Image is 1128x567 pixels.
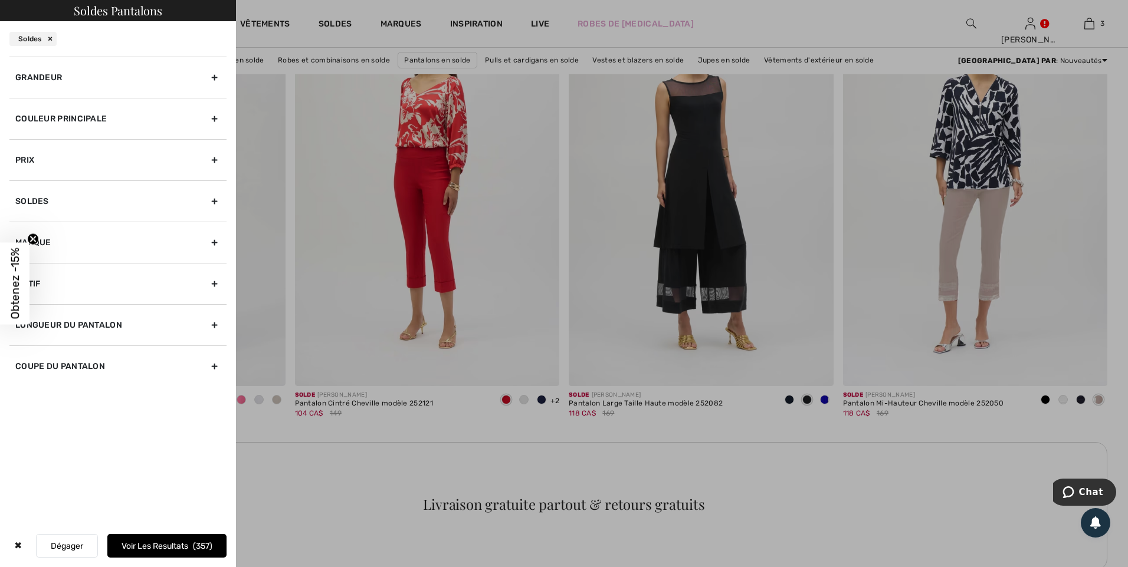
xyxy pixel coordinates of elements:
button: Close teaser [27,233,39,245]
div: Longueur du pantalon [9,304,227,345]
div: Prix [9,139,227,180]
div: Marque [9,222,227,263]
div: Motif [9,263,227,304]
span: 357 [193,541,212,551]
button: Voir les resultats357 [107,534,227,558]
button: Dégager [36,534,98,558]
div: ✖ [9,534,27,558]
div: Soldes [9,32,57,46]
div: Grandeur [9,57,227,98]
div: Soldes [9,180,227,222]
span: Obtenez -15% [8,248,22,319]
iframe: Ouvre un widget dans lequel vous pouvez chatter avec l’un de nos agents [1053,479,1116,508]
div: Coupe du pantalon [9,345,227,387]
div: Couleur Principale [9,98,227,139]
